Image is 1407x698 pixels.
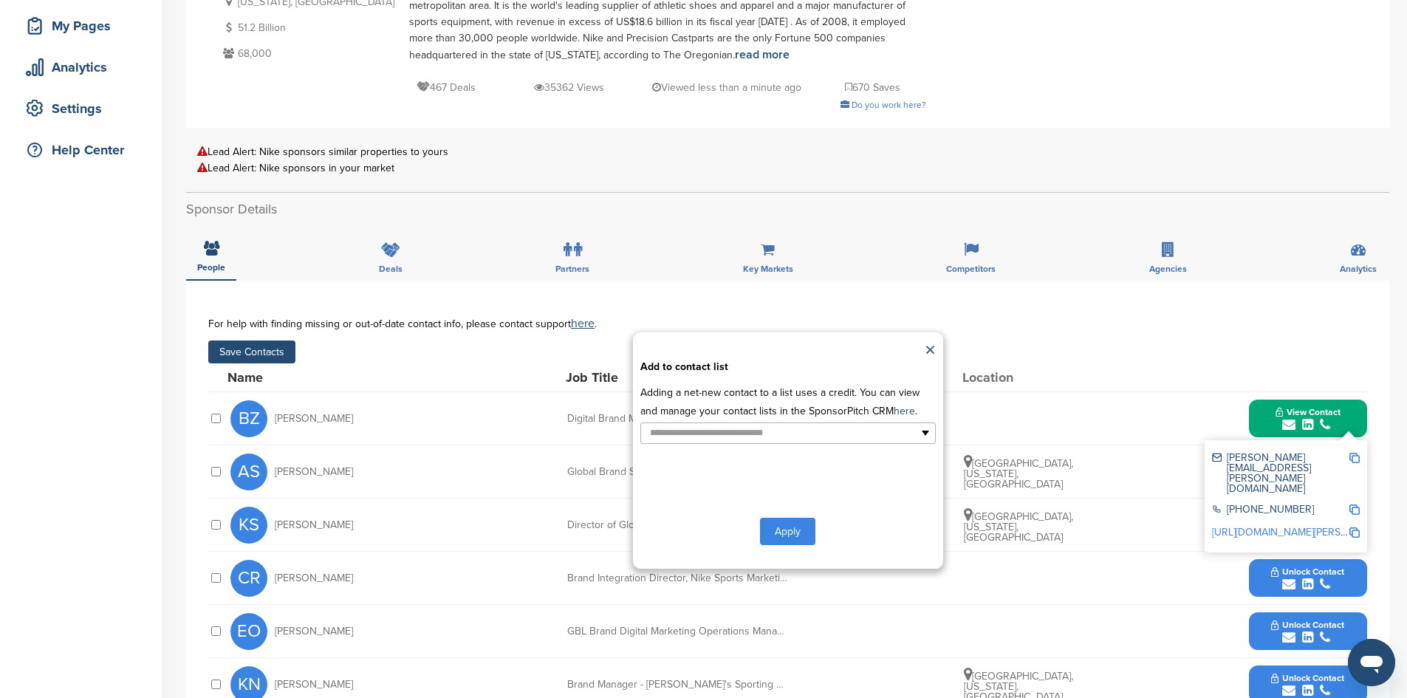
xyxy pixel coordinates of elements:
[845,78,900,97] p: 670 Saves
[925,340,936,362] a: ×
[1253,556,1362,601] button: Unlock Contact
[230,454,267,490] span: AS
[186,199,1389,219] h2: Sponsor Details
[1212,526,1392,538] a: [URL][DOMAIN_NAME][PERSON_NAME]
[197,162,1378,174] div: Lead Alert: Nike sponsors in your market
[1212,504,1349,517] div: [PHONE_NUMBER]
[275,626,353,637] span: [PERSON_NAME]
[230,507,267,544] span: KS
[555,264,589,273] span: Partners
[1276,407,1341,417] span: View Contact
[567,573,789,584] div: Brand Integration Director, Nike Sports Marketing
[379,264,403,273] span: Deals
[15,133,148,167] a: Help Center
[197,263,225,272] span: People
[230,560,267,597] span: CR
[841,100,926,110] a: Do you work here?
[894,405,915,417] a: here
[15,9,148,43] a: My Pages
[22,13,148,39] div: My Pages
[1258,397,1358,441] button: View Contact
[275,573,353,584] span: [PERSON_NAME]
[230,400,267,437] span: BZ
[22,137,148,163] div: Help Center
[1149,264,1187,273] span: Agencies
[735,47,790,62] a: read more
[197,146,1378,157] div: Lead Alert: Nike sponsors similar properties to yours
[1271,567,1344,577] span: Unlock Contact
[640,362,936,372] div: Add to contact list
[571,316,595,331] a: here
[1349,453,1360,463] img: Copy
[1253,609,1362,654] button: Unlock Contact
[1271,620,1344,630] span: Unlock Contact
[760,518,815,545] button: Apply
[15,92,148,126] a: Settings
[230,613,267,650] span: EO
[219,18,394,37] p: 51.2 Billion
[417,78,476,97] p: 467 Deals
[567,626,789,637] div: GBL Brand Digital Marketing Operations Manager
[652,78,801,97] p: Viewed less than a minute ago
[1340,264,1377,273] span: Analytics
[1349,504,1360,515] img: Copy
[1348,639,1395,686] iframe: Button to launch messaging window
[22,54,148,81] div: Analytics
[534,78,604,97] p: 35362 Views
[1212,453,1349,494] div: [PERSON_NAME][EMAIL_ADDRESS][PERSON_NAME][DOMAIN_NAME]
[852,100,926,110] span: Do you work here?
[22,95,148,122] div: Settings
[743,264,793,273] span: Key Markets
[275,680,353,690] span: [PERSON_NAME]
[640,383,936,420] p: Adding a net-new contact to a list uses a credit. You can view and manage your contact lists in t...
[15,50,148,84] a: Analytics
[1271,673,1344,683] span: Unlock Contact
[946,264,996,273] span: Competitors
[219,44,394,63] p: 68,000
[1349,527,1360,538] img: Copy
[567,680,789,690] div: Brand Manager - [PERSON_NAME]'s Sporting Goods CDM Team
